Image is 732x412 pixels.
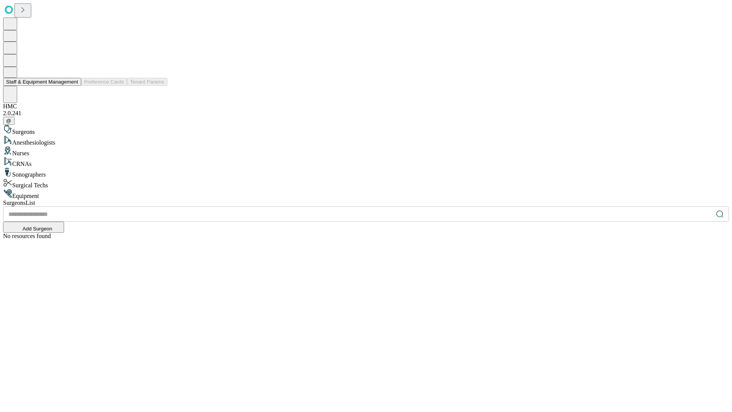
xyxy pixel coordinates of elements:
[127,78,167,86] button: Tenant Params
[22,226,52,232] span: Add Surgeon
[3,157,729,167] div: CRNAs
[3,103,729,110] div: HMC
[3,222,64,233] button: Add Surgeon
[3,233,729,240] div: No resources found
[3,135,729,146] div: Anesthesiologists
[3,146,729,157] div: Nurses
[81,78,127,86] button: Preference Cards
[3,110,729,117] div: 2.0.241
[3,167,729,178] div: Sonographers
[6,118,11,124] span: @
[3,200,729,206] div: Surgeons List
[3,178,729,189] div: Surgical Techs
[3,189,729,200] div: Equipment
[3,117,14,125] button: @
[3,125,729,135] div: Surgeons
[3,78,81,86] button: Staff & Equipment Management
